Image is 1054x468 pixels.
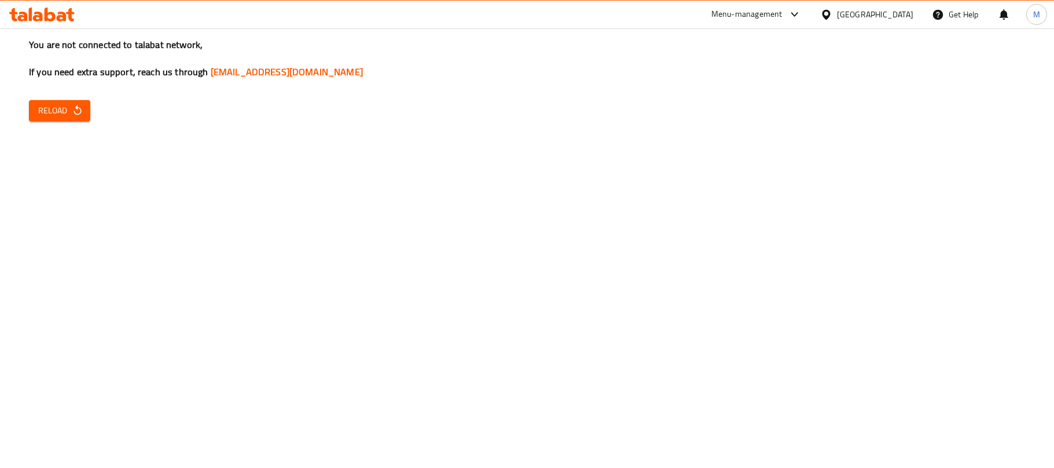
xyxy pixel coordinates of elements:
span: M [1033,8,1040,21]
div: Menu-management [711,8,783,21]
div: [GEOGRAPHIC_DATA] [837,8,913,21]
button: Reload [29,100,90,121]
a: [EMAIL_ADDRESS][DOMAIN_NAME] [211,63,363,80]
span: Reload [38,104,81,118]
h3: You are not connected to talabat network, If you need extra support, reach us through [29,38,1025,79]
